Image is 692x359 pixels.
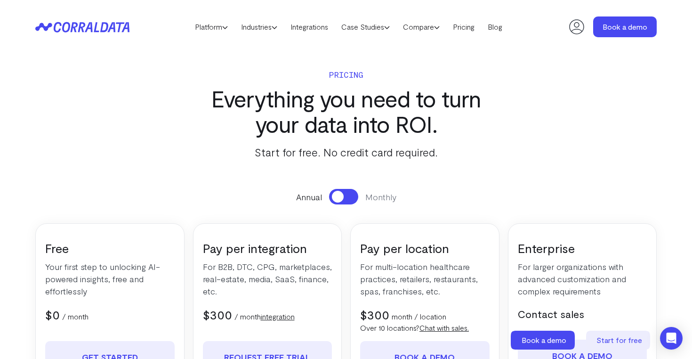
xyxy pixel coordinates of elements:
[360,322,490,334] p: Over 10 locations?
[193,68,499,81] p: Pricing
[188,20,234,34] a: Platform
[593,16,657,37] a: Book a demo
[518,307,647,321] h5: Contact sales
[203,261,332,297] p: For B2B, DTC, CPG, marketplaces, real-estate, media, SaaS, finance, etc.
[45,307,60,322] span: $0
[360,307,389,322] span: $300
[203,240,332,256] h3: Pay per integration
[234,311,295,322] p: / month
[296,191,322,203] span: Annual
[660,327,683,350] div: Open Intercom Messenger
[193,144,499,161] p: Start for free. No credit card required.
[481,20,509,34] a: Blog
[518,261,647,297] p: For larger organizations with advanced customization and complex requirements
[284,20,335,34] a: Integrations
[193,86,499,137] h3: Everything you need to turn your data into ROI.
[360,240,490,256] h3: Pay per location
[335,20,396,34] a: Case Studies
[446,20,481,34] a: Pricing
[586,331,652,350] a: Start for free
[360,261,490,297] p: For multi-location healthcare practices, retailers, restaurants, spas, franchises, etc.
[522,335,566,344] span: Book a demo
[62,311,89,322] p: / month
[396,20,446,34] a: Compare
[596,335,642,344] span: Start for free
[45,240,175,256] h3: Free
[392,311,446,322] p: month / location
[511,331,577,350] a: Book a demo
[518,240,647,256] h3: Enterprise
[234,20,284,34] a: Industries
[45,261,175,297] p: Your first step to unlocking AI-powered insights, free and effortlessly
[261,312,295,321] a: integration
[365,191,396,203] span: Monthly
[419,323,469,332] a: Chat with sales.
[203,307,232,322] span: $300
